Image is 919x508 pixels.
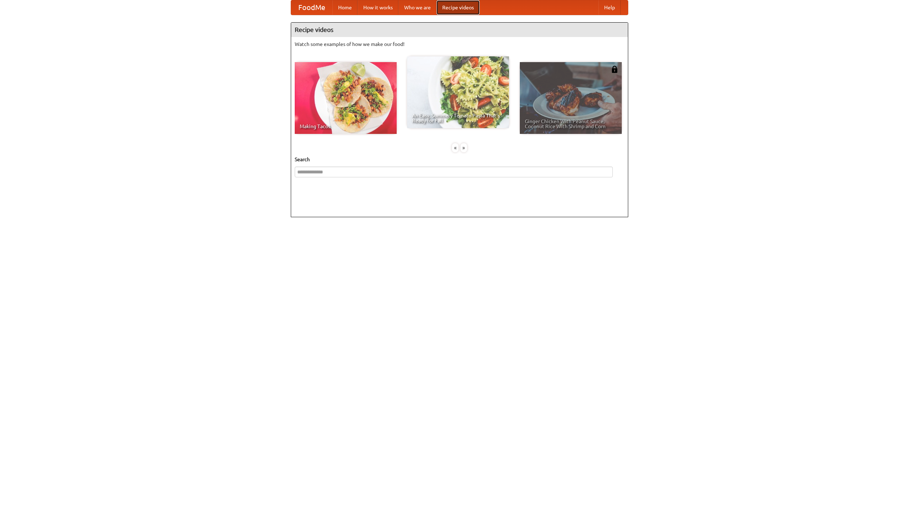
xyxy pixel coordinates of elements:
div: » [461,143,467,152]
a: Help [598,0,621,15]
a: An Easy, Summery Tomato Pasta That's Ready for Fall [407,56,509,128]
a: Home [332,0,358,15]
a: Who we are [398,0,437,15]
a: FoodMe [291,0,332,15]
a: Recipe videos [437,0,480,15]
a: Making Tacos [295,62,397,134]
h4: Recipe videos [291,23,628,37]
img: 483408.png [611,66,618,73]
p: Watch some examples of how we make our food! [295,41,624,48]
a: How it works [358,0,398,15]
span: An Easy, Summery Tomato Pasta That's Ready for Fall [412,113,504,123]
span: Making Tacos [300,124,392,129]
h5: Search [295,156,624,163]
div: « [452,143,458,152]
